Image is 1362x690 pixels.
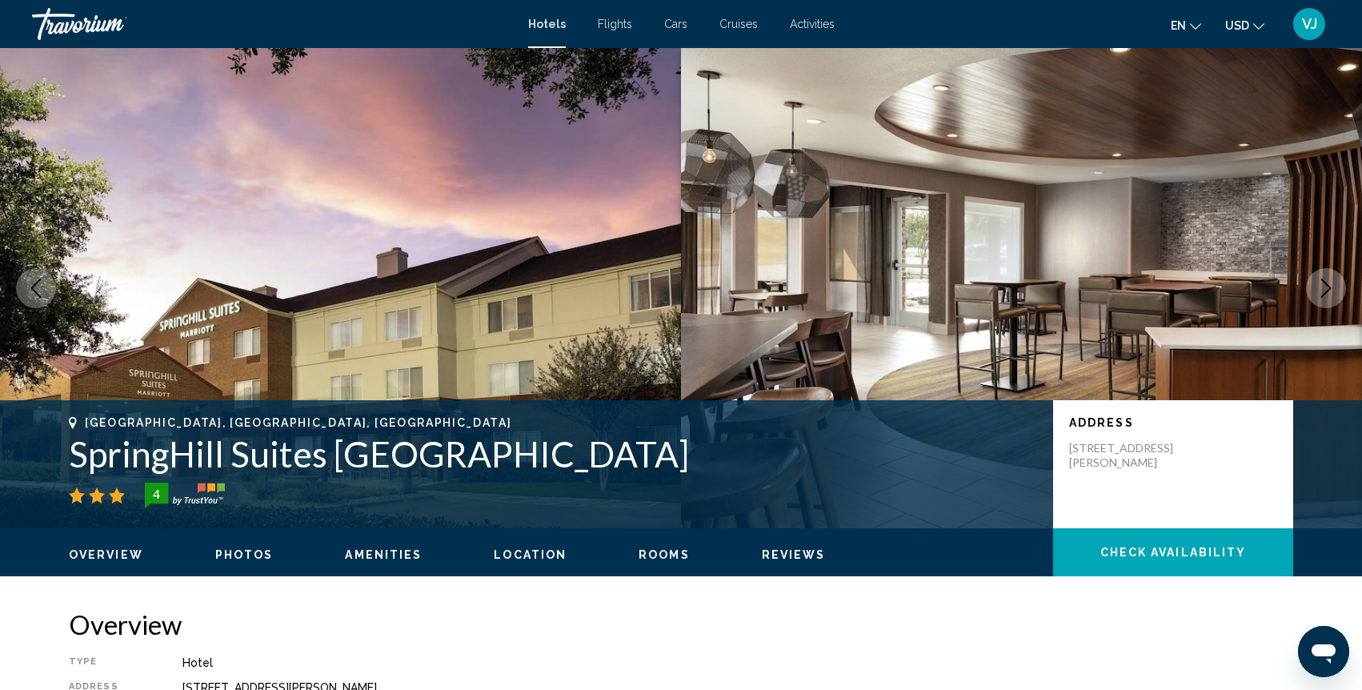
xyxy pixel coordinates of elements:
button: Next image [1306,268,1346,308]
span: Photos [215,548,274,561]
span: Reviews [762,548,826,561]
span: Overview [69,548,143,561]
span: en [1171,19,1186,32]
button: Change language [1171,14,1201,37]
div: Type [69,656,142,669]
img: trustyou-badge-hor.svg [145,483,225,508]
span: USD [1225,19,1249,32]
span: [GEOGRAPHIC_DATA], [GEOGRAPHIC_DATA], [GEOGRAPHIC_DATA] [85,416,511,429]
a: Cars [664,18,687,30]
a: Cruises [719,18,758,30]
h2: Overview [69,608,1293,640]
a: Hotels [528,18,566,30]
button: User Menu [1288,7,1330,41]
p: Address [1069,416,1277,429]
button: Previous image [16,268,56,308]
div: 4 [140,484,172,503]
a: Activities [790,18,835,30]
span: Rooms [639,548,690,561]
span: VJ [1302,16,1317,32]
button: Check Availability [1053,528,1293,576]
span: Check Availability [1100,547,1247,560]
button: Reviews [762,548,826,562]
button: Change currency [1225,14,1264,37]
button: Rooms [639,548,690,562]
button: Amenities [345,548,422,562]
a: Travorium [32,8,512,40]
button: Overview [69,548,143,562]
h1: SpringHill Suites [GEOGRAPHIC_DATA] [69,433,1037,475]
div: Hotel [182,656,1293,669]
button: Location [494,548,567,562]
p: [STREET_ADDRESS][PERSON_NAME] [1069,441,1197,470]
button: Photos [215,548,274,562]
span: Amenities [345,548,422,561]
a: Flights [598,18,632,30]
span: Location [494,548,567,561]
iframe: Button to launch messaging window [1298,626,1349,677]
